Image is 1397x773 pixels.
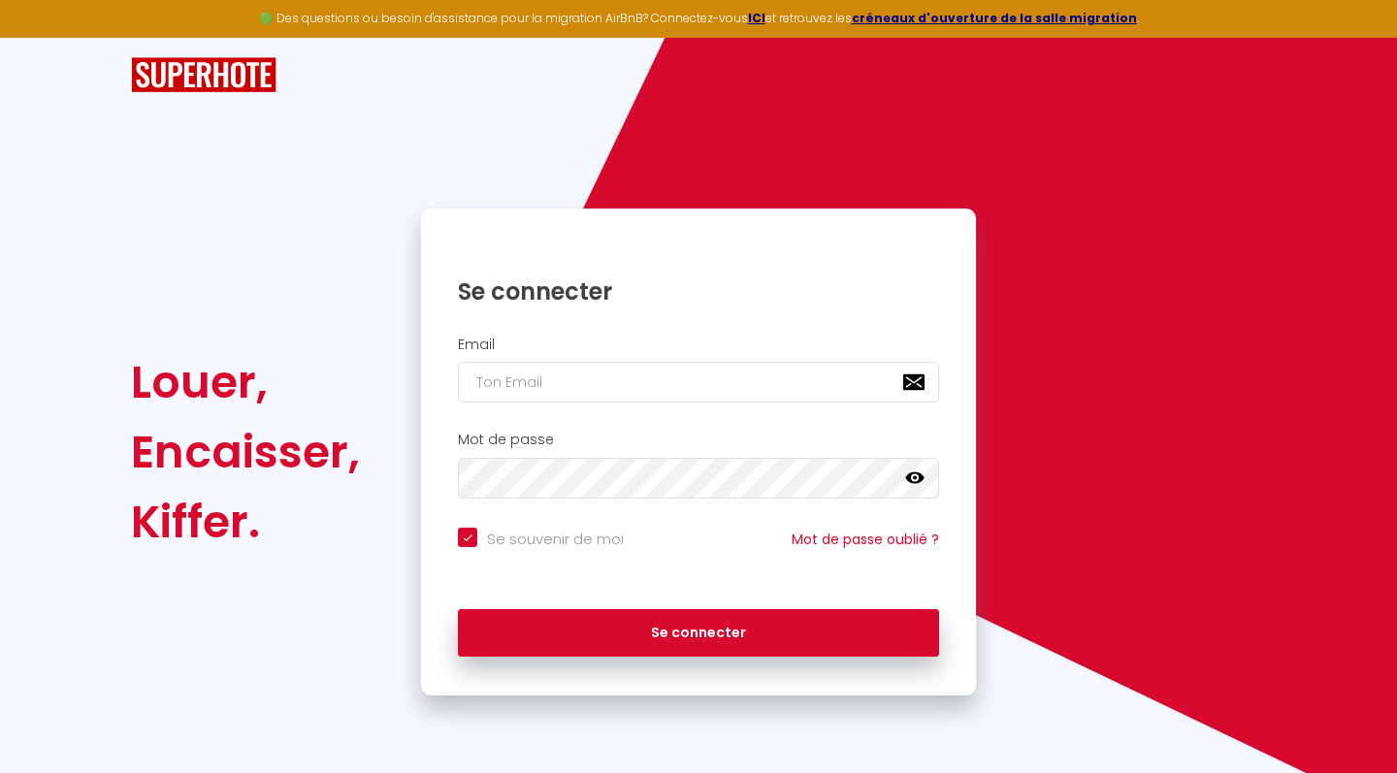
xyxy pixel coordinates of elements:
button: Se connecter [458,609,939,658]
div: Encaisser, [131,417,360,487]
h2: Mot de passe [458,432,939,448]
img: SuperHote logo [131,57,276,93]
div: Louer, [131,347,360,417]
div: Kiffer. [131,487,360,557]
h1: Se connecter [458,276,939,306]
input: Ton Email [458,362,939,403]
a: ICI [748,10,765,26]
a: Mot de passe oublié ? [792,530,939,549]
a: créneaux d'ouverture de la salle migration [852,10,1137,26]
h2: Email [458,337,939,353]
